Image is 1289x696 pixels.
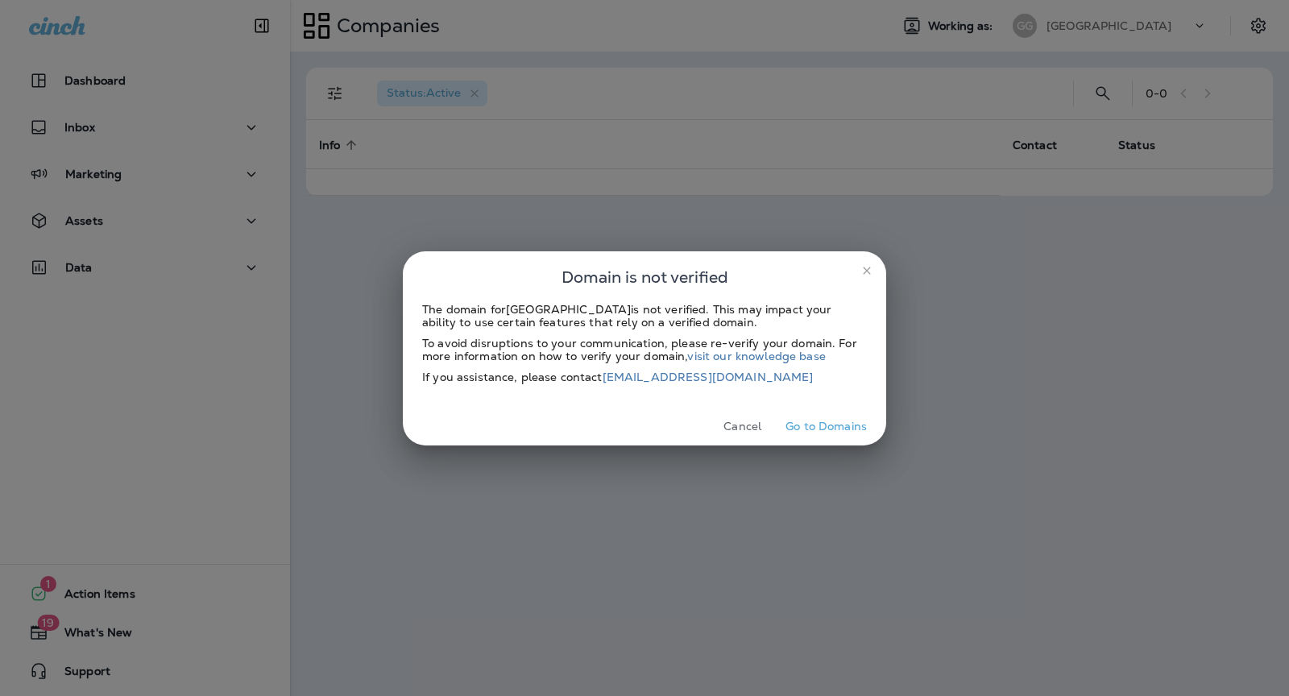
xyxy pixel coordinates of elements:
[687,349,825,363] a: visit our knowledge base
[712,414,773,439] button: Cancel
[779,414,873,439] button: Go to Domains
[603,370,814,384] a: [EMAIL_ADDRESS][DOMAIN_NAME]
[562,264,728,290] span: Domain is not verified
[422,303,867,329] div: The domain for [GEOGRAPHIC_DATA] is not verified. This may impact your ability to use certain fea...
[422,337,867,362] div: To avoid disruptions to your communication, please re-verify your domain. For more information on...
[854,258,880,284] button: close
[422,371,867,383] div: If you assistance, please contact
